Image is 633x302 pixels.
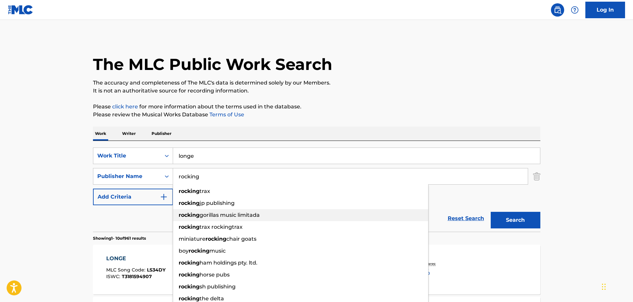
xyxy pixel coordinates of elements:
a: Public Search [551,3,564,17]
span: boy [179,248,189,254]
strong: rocking [179,272,200,278]
strong: rocking [179,200,200,206]
img: help [571,6,579,14]
strong: rocking [179,188,200,194]
img: MLC Logo [8,5,33,15]
p: The accuracy and completeness of The MLC's data is determined solely by our Members. [93,79,540,87]
p: Work [93,127,108,141]
span: T3181594907 [122,273,152,279]
strong: rocking [179,260,200,266]
p: Please review the Musical Works Database [93,111,540,119]
form: Search Form [93,148,540,232]
span: trax [200,188,210,194]
img: Delete Criterion [533,168,540,185]
span: ISWC : [106,273,122,279]
span: miniature [179,236,205,242]
div: LONGE [106,255,165,263]
strong: rocking [205,236,226,242]
a: Log In [585,2,625,18]
strong: rocking [179,224,200,230]
strong: rocking [179,283,200,290]
a: Terms of Use [208,111,244,118]
span: sh publishing [200,283,236,290]
span: jp publishing [200,200,235,206]
button: Search [491,212,540,228]
strong: rocking [189,248,209,254]
span: trax rockingtrax [200,224,243,230]
span: LS34DY [147,267,165,273]
p: Writer [120,127,138,141]
span: music [209,248,226,254]
h1: The MLC Public Work Search [93,54,332,74]
span: chair goats [226,236,256,242]
strong: rocking [179,212,200,218]
span: MLC Song Code : [106,267,147,273]
a: Reset Search [444,211,487,226]
p: Please for more information about the terms used in the database. [93,103,540,111]
div: Help [568,3,581,17]
span: ham holdings pty. ltd. [200,260,257,266]
span: the delta [200,295,224,302]
a: LONGEMLC Song Code:LS34DYISWC:T3181594907Writers (1)BRANDOLEO BRANDOLEORecording Artists (0)Total... [93,245,540,294]
div: Publisher Name [97,172,157,180]
a: click here [112,103,138,110]
span: gorillas music limitada [200,212,260,218]
img: search [554,6,562,14]
p: It is not an authoritative source for recording information. [93,87,540,95]
p: Publisher [150,127,173,141]
img: 9d2ae6d4665cec9f34b9.svg [160,193,168,201]
iframe: Chat Widget [600,270,633,302]
p: Showing 1 - 10 of 961 results [93,235,146,241]
div: Widget de chat [600,270,633,302]
strong: rocking [179,295,200,302]
div: Arrastar [602,277,606,297]
div: Work Title [97,152,157,160]
button: Add Criteria [93,189,173,205]
span: horse pubs [200,272,230,278]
